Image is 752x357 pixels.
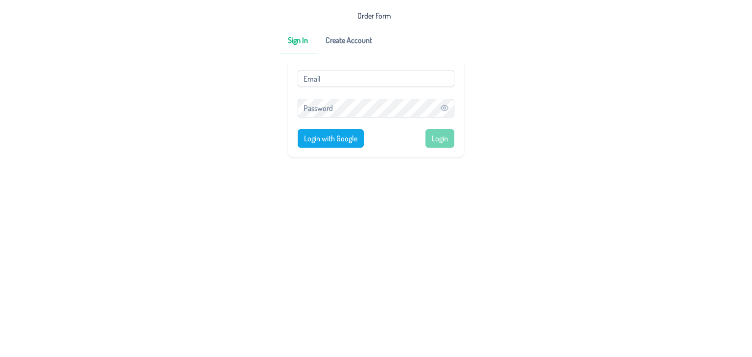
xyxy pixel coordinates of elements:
a: Order Form [352,8,397,23]
button: Login [425,129,454,148]
span: Order Form [357,12,391,20]
p-tab: Create Account [317,27,381,53]
p-tab: Sign In [279,27,317,53]
button: Login with Google [298,129,364,148]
